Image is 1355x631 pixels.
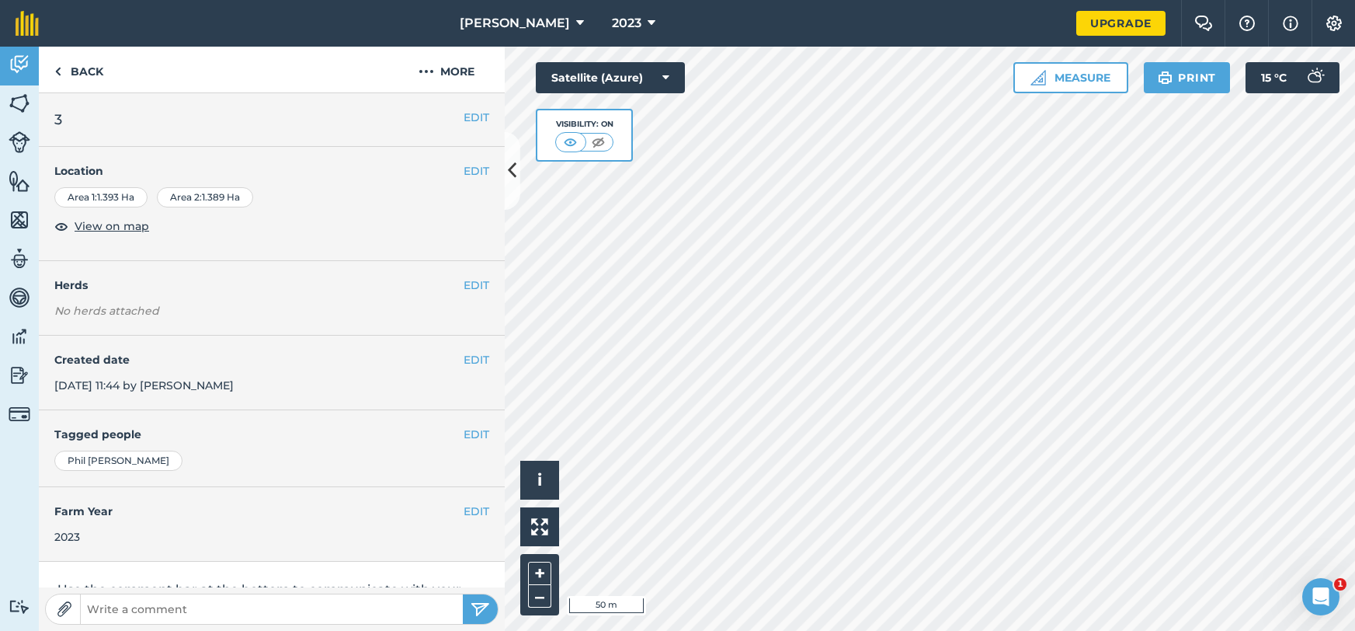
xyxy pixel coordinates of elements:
img: svg+xml;base64,PHN2ZyB4bWxucz0iaHR0cDovL3d3dy53My5vcmcvMjAwMC9zdmciIHdpZHRoPSI1NiIgaGVpZ2h0PSI2MC... [9,208,30,232]
span: View on map [75,218,149,235]
a: Back [39,47,119,92]
div: Phil [PERSON_NAME] [54,451,182,471]
img: svg+xml;base64,PHN2ZyB4bWxucz0iaHR0cDovL3d3dy53My5vcmcvMjAwMC9zdmciIHdpZHRoPSIxOSIgaGVpZ2h0PSIyNC... [1158,68,1173,87]
button: Measure [1013,62,1128,93]
button: – [528,585,551,608]
h2: 3 [54,109,489,131]
div: Area 2 : 1.389 Ha [157,187,253,207]
img: svg+xml;base64,PHN2ZyB4bWxucz0iaHR0cDovL3d3dy53My5vcmcvMjAwMC9zdmciIHdpZHRoPSI5IiBoZWlnaHQ9IjI0Ii... [54,62,61,81]
div: Area 1 : 1.393 Ha [54,187,148,207]
h4: Farm Year [54,503,489,520]
div: 2023 [54,528,489,546]
button: Print [1144,62,1231,93]
button: EDIT [464,109,489,126]
button: i [520,461,559,500]
button: EDIT [464,277,489,294]
img: fieldmargin Logo [16,11,39,36]
h4: Tagged people [54,426,489,443]
button: 15 °C [1246,62,1339,93]
button: EDIT [464,426,489,443]
img: svg+xml;base64,PHN2ZyB4bWxucz0iaHR0cDovL3d3dy53My5vcmcvMjAwMC9zdmciIHdpZHRoPSI1NiIgaGVpZ2h0PSI2MC... [9,92,30,115]
img: svg+xml;base64,PD94bWwgdmVyc2lvbj0iMS4wIiBlbmNvZGluZz0idXRmLTgiPz4KPCEtLSBHZW5lcmF0b3I6IEFkb2JlIE... [9,364,30,387]
h4: Herds [54,277,505,294]
div: [DATE] 11:44 by [PERSON_NAME] [39,336,505,410]
img: svg+xml;base64,PD94bWwgdmVyc2lvbj0iMS4wIiBlbmNvZGluZz0idXRmLTgiPz4KPCEtLSBHZW5lcmF0b3I6IEFkb2JlIE... [9,53,30,76]
p: Use the comment bar at the bottom to communicate with your team or attach photos. [57,580,486,618]
img: Ruler icon [1030,70,1046,85]
a: Upgrade [1076,11,1166,36]
img: svg+xml;base64,PHN2ZyB4bWxucz0iaHR0cDovL3d3dy53My5vcmcvMjAwMC9zdmciIHdpZHRoPSI1MCIgaGVpZ2h0PSI0MC... [589,134,608,150]
img: svg+xml;base64,PD94bWwgdmVyc2lvbj0iMS4wIiBlbmNvZGluZz0idXRmLTgiPz4KPCEtLSBHZW5lcmF0b3I6IEFkb2JlIE... [1299,62,1330,93]
img: svg+xml;base64,PD94bWwgdmVyc2lvbj0iMS4wIiBlbmNvZGluZz0idXRmLTgiPz4KPCEtLSBHZW5lcmF0b3I6IEFkb2JlIE... [9,131,30,153]
span: [PERSON_NAME] [460,14,570,33]
input: Write a comment [81,598,463,620]
img: svg+xml;base64,PD94bWwgdmVyc2lvbj0iMS4wIiBlbmNvZGluZz0idXRmLTgiPz4KPCEtLSBHZW5lcmF0b3I6IEFkb2JlIE... [9,247,30,270]
img: A cog icon [1325,16,1343,31]
img: svg+xml;base64,PD94bWwgdmVyc2lvbj0iMS4wIiBlbmNvZGluZz0idXRmLTgiPz4KPCEtLSBHZW5lcmF0b3I6IEFkb2JlIE... [9,599,30,614]
img: Four arrows, one pointing top left, one top right, one bottom right and the last bottom left [531,518,548,535]
img: Paperclip icon [57,601,72,617]
img: svg+xml;base64,PHN2ZyB4bWxucz0iaHR0cDovL3d3dy53My5vcmcvMjAwMC9zdmciIHdpZHRoPSIxNyIgaGVpZ2h0PSIxNy... [1283,14,1298,33]
div: Visibility: On [555,118,614,131]
img: svg+xml;base64,PD94bWwgdmVyc2lvbj0iMS4wIiBlbmNvZGluZz0idXRmLTgiPz4KPCEtLSBHZW5lcmF0b3I6IEFkb2JlIE... [9,403,30,425]
img: svg+xml;base64,PD94bWwgdmVyc2lvbj0iMS4wIiBlbmNvZGluZz0idXRmLTgiPz4KPCEtLSBHZW5lcmF0b3I6IEFkb2JlIE... [9,286,30,309]
img: Two speech bubbles overlapping with the left bubble in the forefront [1194,16,1213,31]
button: EDIT [464,503,489,520]
iframe: Intercom live chat [1302,578,1339,615]
span: 1 [1334,578,1346,591]
h4: Created date [54,351,489,368]
img: svg+xml;base64,PHN2ZyB4bWxucz0iaHR0cDovL3d3dy53My5vcmcvMjAwMC9zdmciIHdpZHRoPSIyMCIgaGVpZ2h0PSIyNC... [419,62,434,81]
img: svg+xml;base64,PHN2ZyB4bWxucz0iaHR0cDovL3d3dy53My5vcmcvMjAwMC9zdmciIHdpZHRoPSI1NiIgaGVpZ2h0PSI2MC... [9,169,30,193]
button: More [388,47,505,92]
button: View on map [54,217,149,235]
button: EDIT [464,162,489,180]
img: svg+xml;base64,PD94bWwgdmVyc2lvbj0iMS4wIiBlbmNvZGluZz0idXRmLTgiPz4KPCEtLSBHZW5lcmF0b3I6IEFkb2JlIE... [9,325,30,348]
button: + [528,562,551,585]
img: svg+xml;base64,PHN2ZyB4bWxucz0iaHR0cDovL3d3dy53My5vcmcvMjAwMC9zdmciIHdpZHRoPSIyNSIgaGVpZ2h0PSIyNC... [471,600,490,619]
span: 15 ° C [1261,62,1287,93]
h4: Location [54,162,489,180]
span: 2023 [612,14,641,33]
img: svg+xml;base64,PHN2ZyB4bWxucz0iaHR0cDovL3d3dy53My5vcmcvMjAwMC9zdmciIHdpZHRoPSIxOCIgaGVpZ2h0PSIyNC... [54,217,68,235]
img: svg+xml;base64,PHN2ZyB4bWxucz0iaHR0cDovL3d3dy53My5vcmcvMjAwMC9zdmciIHdpZHRoPSI1MCIgaGVpZ2h0PSI0MC... [561,134,580,150]
span: i [537,470,542,490]
button: EDIT [464,351,489,368]
img: A question mark icon [1238,16,1256,31]
em: No herds attached [54,302,505,319]
button: Satellite (Azure) [536,62,685,93]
